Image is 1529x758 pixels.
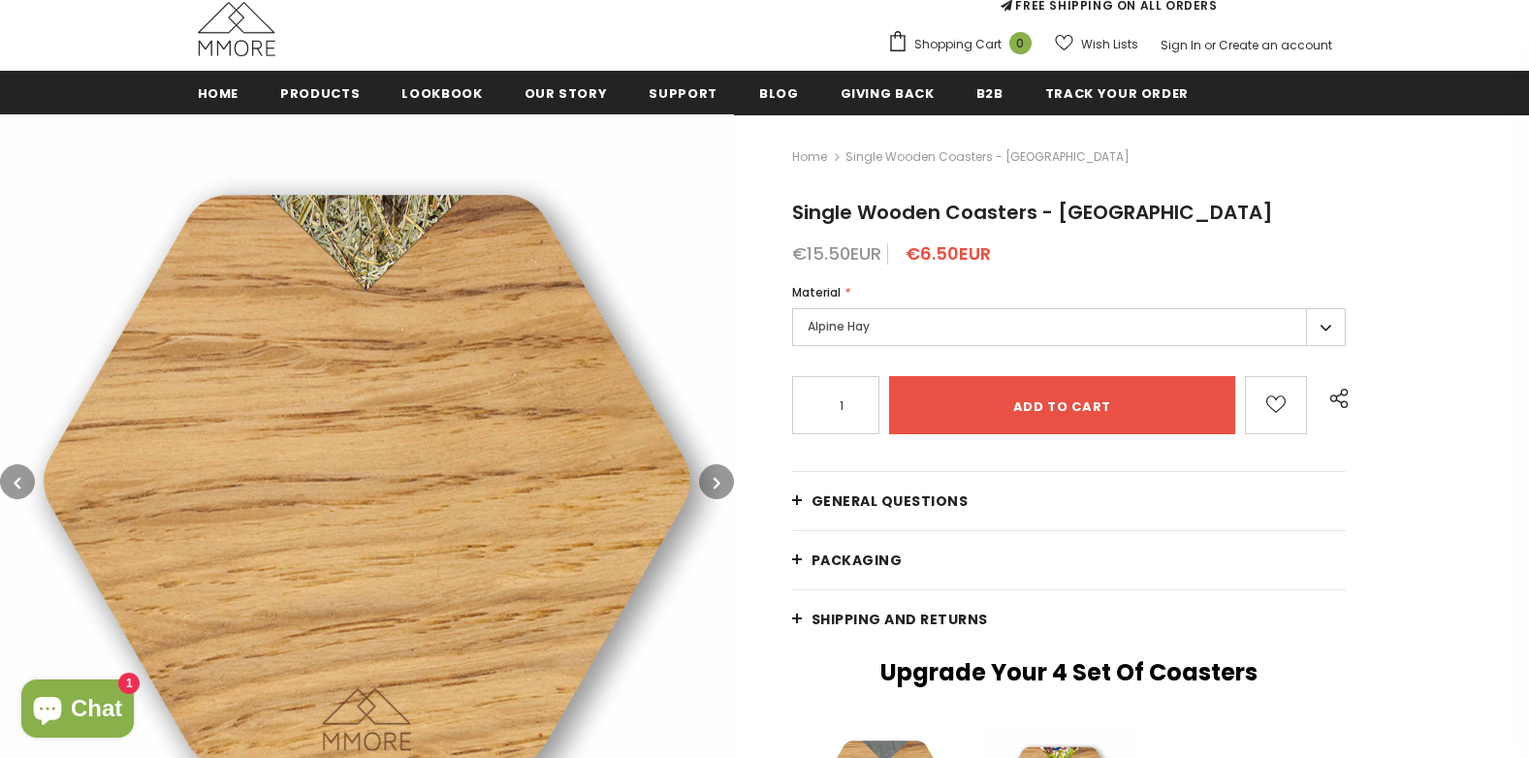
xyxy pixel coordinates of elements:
a: Products [280,71,360,114]
span: Shopping Cart [914,35,1002,54]
span: support [649,84,717,103]
span: 0 [1009,32,1032,54]
span: or [1204,37,1216,53]
span: B2B [976,84,1003,103]
a: Lookbook [401,71,482,114]
span: Our Story [525,84,608,103]
span: Material [792,284,841,300]
a: Home [198,71,239,114]
span: General Questions [812,491,969,511]
span: PACKAGING [812,551,903,570]
span: Home [198,84,239,103]
a: PACKAGING [792,531,1347,589]
a: Home [792,145,827,169]
img: MMORE Cases [198,2,275,56]
span: Track your order [1045,84,1189,103]
a: B2B [976,71,1003,114]
a: Giving back [841,71,935,114]
a: Sign In [1161,37,1201,53]
span: Wish Lists [1081,35,1138,54]
a: Wish Lists [1055,27,1138,61]
span: Products [280,84,360,103]
input: Add to cart [889,376,1235,434]
a: support [649,71,717,114]
h2: Upgrade Your 4 Set Of Coasters [792,658,1347,687]
a: Blog [759,71,799,114]
label: Alpine Hay [792,308,1347,346]
a: Shopping Cart 0 [887,30,1041,59]
span: Blog [759,84,799,103]
a: Create an account [1219,37,1332,53]
span: €6.50EUR [906,241,991,266]
span: Lookbook [401,84,482,103]
span: €15.50EUR [792,241,881,266]
a: Shipping and returns [792,590,1347,648]
a: Track your order [1045,71,1189,114]
span: Giving back [841,84,935,103]
span: Shipping and returns [812,610,988,629]
span: Single Wooden Coasters - [GEOGRAPHIC_DATA] [845,145,1130,169]
span: Single Wooden Coasters - [GEOGRAPHIC_DATA] [792,199,1273,226]
a: General Questions [792,472,1347,530]
inbox-online-store-chat: Shopify online store chat [16,679,140,742]
a: Our Story [525,71,608,114]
